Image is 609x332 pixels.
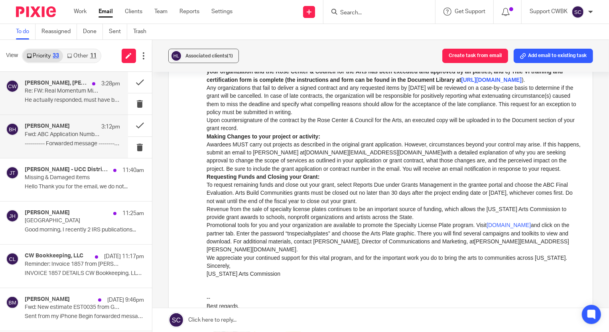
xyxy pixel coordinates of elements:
span: Get Support [455,9,485,14]
h4: CW Bookkeeping, LLC [25,253,83,259]
a: To do [16,24,35,40]
p: Good morning, I recently 2 IRS publications... [25,227,144,233]
a: Clients [125,8,142,16]
strong: TN Arts Commission [14,36,69,42]
h4: [PERSON_NAME] - UCC Distributing, Me, [PERSON_NAME] [25,166,109,173]
a: Work [74,8,87,16]
img: svg%3E [6,166,19,179]
span: Associated clients [185,53,233,58]
p: Reminder: Invoice 1857 from [PERSON_NAME] Bookkeeping [25,261,120,268]
a: [EMAIL_ADDRESS][DOMAIN_NAME] [74,36,168,42]
p: Fwd: ABC Application Number ABC-2506-25981 [25,131,101,138]
a: Done [83,24,103,40]
p: [DATE] 9:46pm [107,296,144,304]
img: Pixie [16,6,56,17]
a: [URL][DOMAIN_NAME] [233,221,292,228]
input: Search [339,10,411,17]
p: Re: FW: Real Momentum Ministries audit [25,88,101,95]
span: View [6,51,18,60]
a: [URL][DOMAIN_NAME] [168,108,227,115]
img: svg%3E [170,50,182,62]
button: Associated clients(1) [168,49,239,63]
p: [GEOGRAPHIC_DATA] [25,217,120,224]
span: < > [71,36,171,42]
a: [DOMAIN_NAME][EMAIL_ADDRESS][DOMAIN_NAME] [98,318,236,325]
p: He actually responded, must have been to me... [25,97,120,104]
a: [URL][DOMAIN_NAME] [254,246,315,252]
a: Trash [133,24,152,40]
a: Email [99,8,113,16]
button: Add email to existing task [514,49,593,63]
a: [EMAIL_ADDRESS][DOMAIN_NAME] [157,60,250,66]
a: Sent [109,24,127,40]
p: Sent from my iPhone Begin forwarded message: ... [25,313,144,320]
p: INVOICE 1857 DETAILS CW Bookkeeping, LLC ... [25,270,144,277]
div: 11 [90,53,97,59]
img: svg%3E [6,80,19,93]
h4: [PERSON_NAME], [PERSON_NAME] [25,80,88,87]
p: 11:25am [122,209,144,217]
div: 33 [53,53,59,59]
img: svg%3E [6,209,19,222]
p: Support CWBK [530,8,568,16]
p: Fwd: New estimate EST0035 from Good Works Restoration [25,304,120,311]
img: svg%3E [6,253,19,265]
p: Hello Thank you for the email, we do not... [25,184,144,190]
a: Priority33 [23,49,63,62]
a: Settings [211,8,233,16]
a: Reassigned [41,24,77,40]
img: svg%3E [6,123,19,136]
p: [DATE] 11:17pm [104,253,144,261]
img: svg%3E [6,296,19,309]
button: Create task from email [442,49,508,63]
p: Missing & Damaged items [25,174,120,181]
a: Team [154,8,168,16]
p: 3:12pm [101,123,120,131]
p: 3:28pm [101,80,120,88]
h4: [PERSON_NAME] [25,209,70,216]
a: Other11 [63,49,100,62]
img: svg%3E [572,6,584,18]
h4: [PERSON_NAME] [25,296,70,303]
p: ---------- Forwarded message --------- From: [GEOGRAPHIC_DATA]... [25,140,120,147]
p: 11:40am [122,166,144,174]
span: (1) [227,53,233,58]
a: Reports [179,8,199,16]
h4: [PERSON_NAME] [25,123,70,130]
